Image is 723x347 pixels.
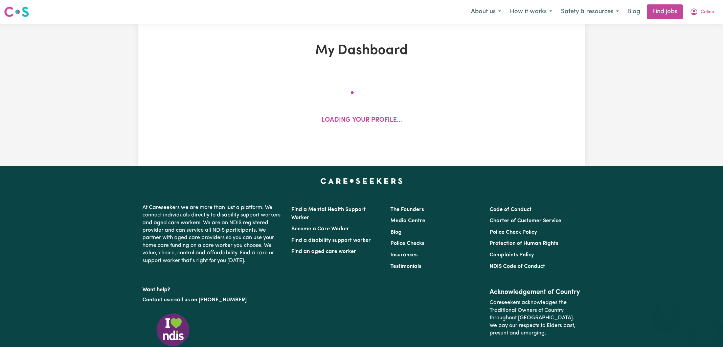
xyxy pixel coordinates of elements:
p: Careseekers acknowledges the Traditional Owners of Country throughout [GEOGRAPHIC_DATA]. We pay o... [490,296,581,340]
iframe: Button to launch messaging window [696,320,718,342]
a: Police Checks [390,241,424,246]
button: Safety & resources [557,5,623,19]
a: Charter of Customer Service [490,218,561,224]
p: or [142,294,283,306]
a: Find jobs [647,4,683,19]
a: call us on [PHONE_NUMBER] [174,297,247,303]
button: How it works [505,5,557,19]
h2: Acknowledgement of Country [490,288,581,296]
img: Careseekers logo [4,6,29,18]
a: Media Centre [390,218,425,224]
p: At Careseekers we are more than just a platform. We connect individuals directly to disability su... [142,201,283,267]
a: Contact us [142,297,169,303]
a: NDIS Code of Conduct [490,264,545,269]
a: Careseekers home page [320,178,403,184]
a: Complaints Policy [490,252,534,258]
a: Testimonials [390,264,421,269]
a: Find a Mental Health Support Worker [291,207,366,221]
a: Code of Conduct [490,207,532,212]
a: Insurances [390,252,417,258]
p: Loading your profile... [321,116,402,125]
a: Careseekers logo [4,4,29,20]
h1: My Dashboard [217,43,506,59]
span: Celina [701,8,715,16]
button: About us [467,5,505,19]
a: Police Check Policy [490,230,537,235]
a: Find a disability support worker [291,238,371,243]
a: The Founders [390,207,424,212]
iframe: Close message [660,304,673,317]
p: Want help? [142,283,283,294]
button: My Account [685,5,719,19]
a: Find an aged care worker [291,249,356,254]
a: Become a Care Worker [291,226,349,232]
a: Blog [623,4,644,19]
a: Blog [390,230,402,235]
a: Protection of Human Rights [490,241,558,246]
